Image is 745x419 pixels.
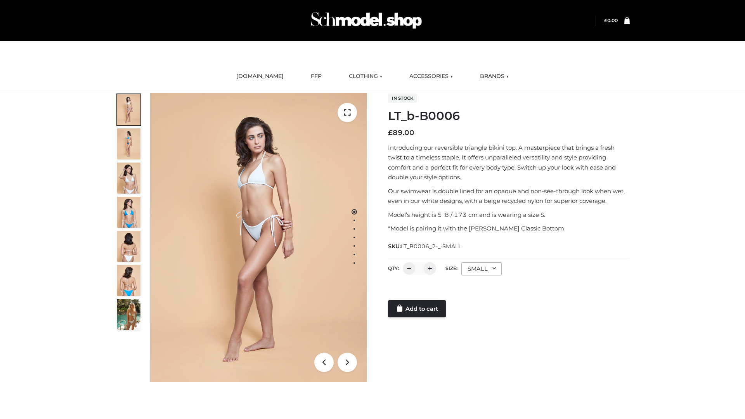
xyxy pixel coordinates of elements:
[388,109,630,123] h1: LT_b-B0006
[117,265,140,296] img: ArielClassicBikiniTop_CloudNine_AzureSky_OW114ECO_8-scaled.jpg
[117,163,140,194] img: ArielClassicBikiniTop_CloudNine_AzureSky_OW114ECO_3-scaled.jpg
[388,300,446,317] a: Add to cart
[461,262,502,275] div: SMALL
[388,93,417,103] span: In stock
[604,17,607,23] span: £
[388,143,630,182] p: Introducing our reversible triangle bikini top. A masterpiece that brings a fresh twist to a time...
[401,243,461,250] span: LT_B0006_2-_-SMALL
[388,186,630,206] p: Our swimwear is double lined for an opaque and non-see-through look when wet, even in our white d...
[388,128,393,137] span: £
[117,94,140,125] img: ArielClassicBikiniTop_CloudNine_AzureSky_OW114ECO_1-scaled.jpg
[117,128,140,159] img: ArielClassicBikiniTop_CloudNine_AzureSky_OW114ECO_2-scaled.jpg
[404,68,459,85] a: ACCESSORIES
[445,265,457,271] label: Size:
[117,299,140,330] img: Arieltop_CloudNine_AzureSky2.jpg
[604,17,618,23] a: £0.00
[305,68,327,85] a: FFP
[474,68,515,85] a: BRANDS
[388,128,414,137] bdi: 89.00
[388,210,630,220] p: Model’s height is 5 ‘8 / 173 cm and is wearing a size S.
[150,93,367,382] img: ArielClassicBikiniTop_CloudNine_AzureSky_OW114ECO_1
[117,197,140,228] img: ArielClassicBikiniTop_CloudNine_AzureSky_OW114ECO_4-scaled.jpg
[343,68,388,85] a: CLOTHING
[308,5,424,36] img: Schmodel Admin 964
[388,242,462,251] span: SKU:
[388,265,399,271] label: QTY:
[604,17,618,23] bdi: 0.00
[388,223,630,234] p: *Model is pairing it with the [PERSON_NAME] Classic Bottom
[117,231,140,262] img: ArielClassicBikiniTop_CloudNine_AzureSky_OW114ECO_7-scaled.jpg
[230,68,289,85] a: [DOMAIN_NAME]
